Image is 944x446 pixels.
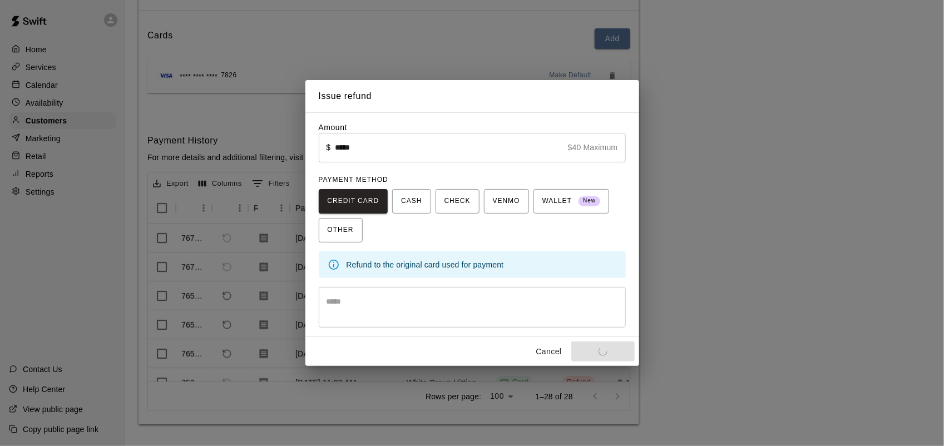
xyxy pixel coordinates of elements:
[347,255,617,275] div: Refund to the original card used for payment
[542,192,601,210] span: WALLET
[319,123,348,132] label: Amount
[328,192,379,210] span: CREDIT CARD
[531,341,567,362] button: Cancel
[392,189,431,214] button: CASH
[493,192,520,210] span: VENMO
[319,189,388,214] button: CREDIT CARD
[327,142,331,153] p: $
[305,80,639,112] h2: Issue refund
[319,176,388,184] span: PAYMENT METHOD
[436,189,480,214] button: CHECK
[401,192,422,210] span: CASH
[328,221,354,239] span: OTHER
[533,189,610,214] button: WALLET New
[579,194,600,209] span: New
[568,142,618,153] p: $40 Maximum
[444,192,471,210] span: CHECK
[484,189,529,214] button: VENMO
[319,218,363,242] button: OTHER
